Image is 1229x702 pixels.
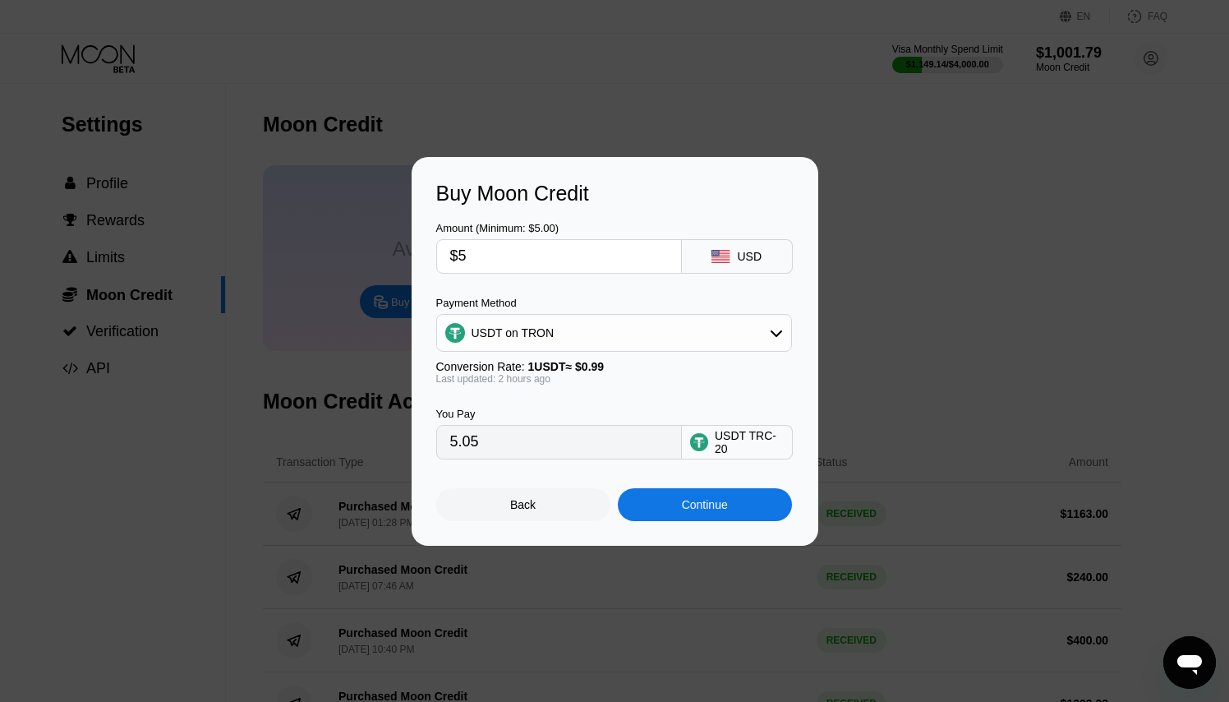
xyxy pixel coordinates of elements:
div: Buy Moon Credit [436,182,794,206]
div: Back [436,488,610,521]
div: Last updated: 2 hours ago [436,373,792,385]
input: $0.00 [450,240,668,273]
div: USDT on TRON [472,326,555,339]
div: Continue [682,498,728,511]
iframe: Button to launch messaging window, conversation in progress [1163,636,1216,689]
div: Amount (Minimum: $5.00) [436,222,682,234]
span: 1 USDT ≈ $0.99 [528,360,605,373]
div: USDT on TRON [437,316,791,349]
div: Conversion Rate: [436,360,792,373]
div: USD [737,250,762,263]
div: Continue [618,488,792,521]
div: USDT TRC-20 [715,429,784,455]
div: You Pay [436,408,682,420]
div: Back [510,498,536,511]
div: Payment Method [436,297,792,309]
